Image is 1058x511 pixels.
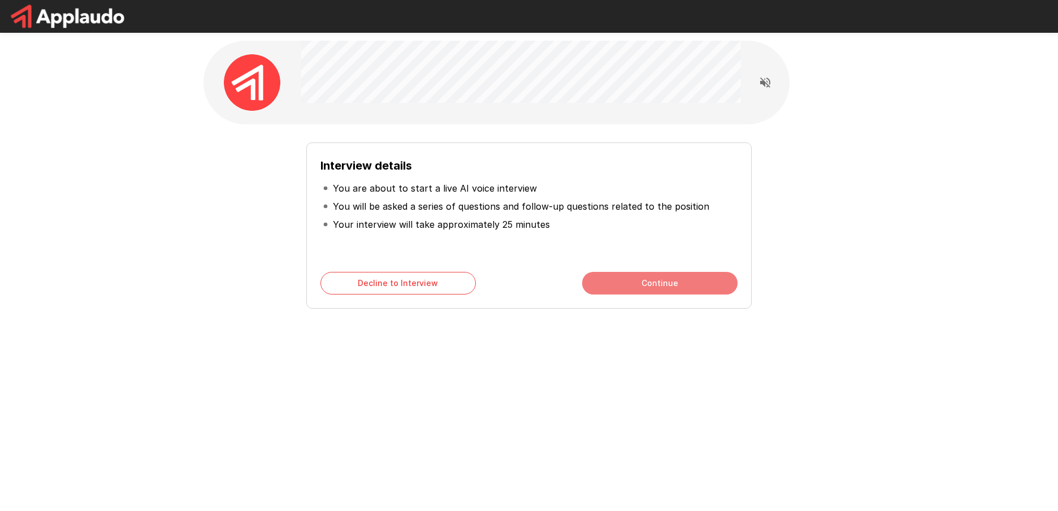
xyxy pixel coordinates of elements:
button: Decline to Interview [320,272,476,295]
button: Continue [582,272,738,295]
button: Read questions aloud [754,71,777,94]
b: Interview details [320,159,412,172]
p: You will be asked a series of questions and follow-up questions related to the position [333,200,709,213]
img: applaudo_avatar.png [224,54,280,111]
p: You are about to start a live AI voice interview [333,181,537,195]
p: Your interview will take approximately 25 minutes [333,218,550,231]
